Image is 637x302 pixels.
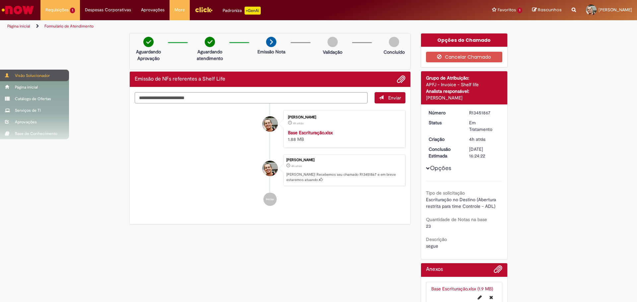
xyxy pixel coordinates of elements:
[132,48,165,62] p: Aguardando Aprovação
[426,236,447,242] b: Descrição
[426,267,443,272] h2: Anexos
[288,129,398,143] div: 1.88 MB
[135,92,368,103] textarea: Digite sua mensagem aqui...
[469,146,500,159] div: [DATE] 16:24:22
[262,116,278,132] div: Thomas Menoncello Fernandes
[517,8,522,13] span: 1
[397,75,405,84] button: Adicionar anexos
[291,164,302,168] time: 27/08/2025 11:24:18
[286,158,402,162] div: [PERSON_NAME]
[421,33,508,47] div: Opções do Chamado
[424,136,464,143] dt: Criação
[426,94,503,101] div: [PERSON_NAME]
[205,37,215,47] img: check-circle-green.png
[245,7,261,15] p: +GenAi
[538,7,562,13] span: Rascunhos
[532,7,562,13] a: Rascunhos
[424,109,464,116] dt: Número
[469,136,485,142] span: 4h atrás
[85,7,131,13] span: Despesas Corporativas
[257,48,285,55] p: Emissão Nota
[426,190,465,196] b: Tipo de solicitação
[175,7,185,13] span: More
[5,20,420,32] ul: Trilhas de página
[293,121,304,125] span: 4h atrás
[323,49,342,55] p: Validação
[389,37,399,47] img: img-circle-grey.png
[424,146,464,159] dt: Conclusão Estimada
[426,243,438,249] span: segue
[195,5,213,15] img: click_logo_yellow_360x200.png
[266,37,276,47] img: arrow-next.png
[469,109,500,116] div: R13451867
[70,8,75,13] span: 1
[426,216,487,222] b: Quantidade de Notas na base
[288,130,333,136] a: Base Escrituração.xlsx
[286,172,402,182] p: [PERSON_NAME]! Recebemos seu chamado R13451867 e em breve estaremos atuando.
[262,161,278,176] div: Thomas Menoncello Fernandes
[426,88,503,94] div: Analista responsável:
[288,115,398,119] div: [PERSON_NAME]
[599,7,632,13] span: [PERSON_NAME]
[426,223,431,229] span: 23
[388,95,401,101] span: Enviar
[375,92,405,103] button: Enviar
[194,48,226,62] p: Aguardando atendimento
[291,164,302,168] span: 4h atrás
[44,24,94,29] a: Formulário de Atendimento
[135,154,405,186] li: Thomas Menoncello Fernandes
[141,7,165,13] span: Aprovações
[143,37,154,47] img: check-circle-green.png
[45,7,69,13] span: Requisições
[498,7,516,13] span: Favoritos
[7,24,30,29] a: Página inicial
[469,119,500,133] div: Em Tratamento
[431,286,493,292] a: Base Escrituração.xlsx (1.9 MB)
[494,265,502,277] button: Adicionar anexos
[135,76,225,82] h2: Emissão de NFs referentes a Shelf Life Histórico de tíquete
[426,52,503,62] button: Cancelar Chamado
[384,49,405,55] p: Concluído
[223,7,261,15] div: Padroniza
[469,136,485,142] time: 27/08/2025 11:24:18
[426,81,503,88] div: APFJ - Invoice - Shelf life
[293,121,304,125] time: 27/08/2025 11:24:16
[327,37,338,47] img: img-circle-grey.png
[469,136,500,143] div: 27/08/2025 11:24:18
[1,3,35,17] img: ServiceNow
[426,75,503,81] div: Grupo de Atribuição:
[426,197,497,209] span: Escrituração no Destino (Abertura restrita para time Controle - ADL)
[424,119,464,126] dt: Status
[135,103,405,213] ul: Histórico de tíquete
